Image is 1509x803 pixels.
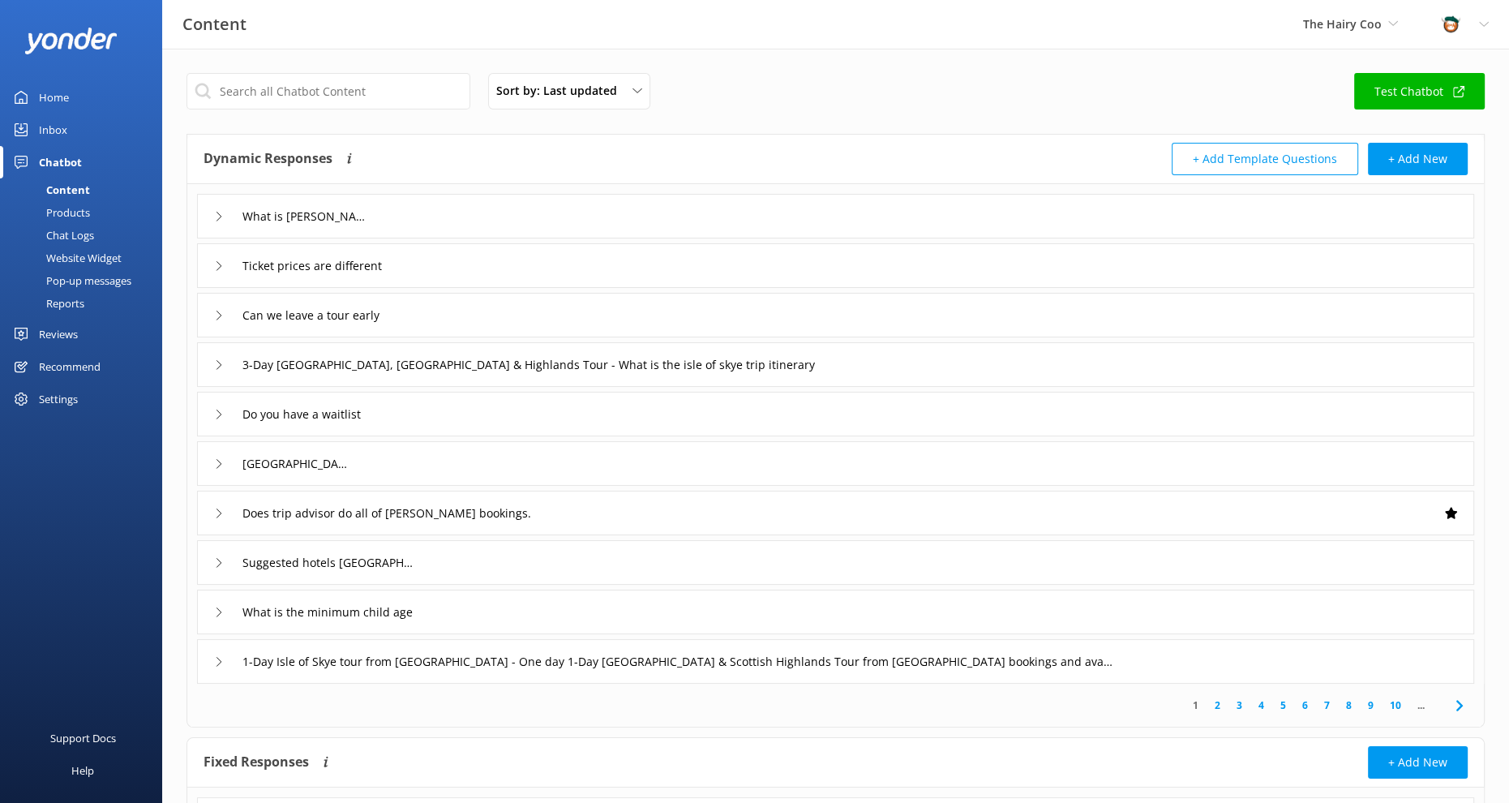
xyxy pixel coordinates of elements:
[39,318,78,350] div: Reviews
[1368,143,1468,175] button: + Add New
[10,292,84,315] div: Reports
[1172,143,1358,175] button: + Add Template Questions
[496,82,627,100] span: Sort by: Last updated
[10,224,94,247] div: Chat Logs
[24,28,118,54] img: yonder-white-logo.png
[204,746,309,779] h4: Fixed Responses
[10,178,90,201] div: Content
[1294,698,1316,713] a: 6
[10,201,90,224] div: Products
[1185,698,1207,713] a: 1
[1409,698,1433,713] span: ...
[39,350,101,383] div: Recommend
[39,81,69,114] div: Home
[1438,12,1463,36] img: 457-1738239164.png
[39,146,82,178] div: Chatbot
[10,269,131,292] div: Pop-up messages
[10,247,162,269] a: Website Widget
[10,224,162,247] a: Chat Logs
[10,201,162,224] a: Products
[1228,698,1250,713] a: 3
[1354,73,1485,109] a: Test Chatbot
[1360,698,1382,713] a: 9
[50,722,116,754] div: Support Docs
[1272,698,1294,713] a: 5
[186,73,470,109] input: Search all Chatbot Content
[204,143,332,175] h4: Dynamic Responses
[1303,16,1382,32] span: The Hairy Coo
[10,247,122,269] div: Website Widget
[10,269,162,292] a: Pop-up messages
[1316,698,1338,713] a: 7
[1368,746,1468,779] button: + Add New
[10,292,162,315] a: Reports
[39,114,67,146] div: Inbox
[10,178,162,201] a: Content
[71,754,94,787] div: Help
[182,11,246,37] h3: Content
[1207,698,1228,713] a: 2
[1382,698,1409,713] a: 10
[39,383,78,415] div: Settings
[1338,698,1360,713] a: 8
[1250,698,1272,713] a: 4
